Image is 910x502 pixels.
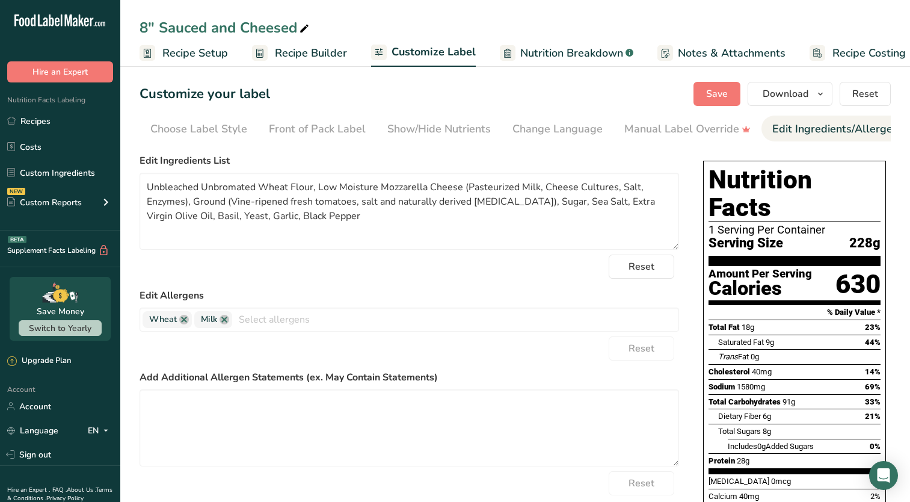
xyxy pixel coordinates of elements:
span: Recipe Builder [275,45,347,61]
span: Download [763,87,808,101]
span: Reset [629,259,654,274]
a: About Us . [67,486,96,494]
span: Protein [709,456,735,465]
a: FAQ . [52,486,67,494]
a: Recipe Setup [140,40,228,67]
span: 0mcg [771,477,791,486]
span: 8g [763,427,771,436]
span: 44% [865,338,881,347]
div: Front of Pack Label [269,121,366,137]
span: 18g [742,323,754,332]
button: Switch to Yearly [19,320,102,336]
div: Save Money [37,305,84,318]
button: Reset [609,471,674,495]
a: Customize Label [371,39,476,67]
section: % Daily Value * [709,305,881,320]
button: Reset [609,255,674,279]
h1: Customize your label [140,84,270,104]
span: 0g [757,442,766,451]
i: Trans [718,352,738,361]
a: Nutrition Breakdown [500,40,633,67]
span: Switch to Yearly [29,323,91,334]
span: 0% [870,442,881,451]
span: Sodium [709,382,735,391]
div: 630 [835,268,881,300]
span: Customize Label [392,44,476,60]
span: Total Carbohydrates [709,397,781,406]
span: Dietary Fiber [718,412,761,421]
span: 1580mg [737,382,765,391]
a: Notes & Attachments [657,40,785,67]
div: Choose Label Style [150,121,247,137]
span: Recipe Costing [832,45,906,61]
span: Calcium [709,492,737,501]
span: 21% [865,412,881,421]
span: Notes & Attachments [678,45,785,61]
a: Recipe Costing [810,40,906,67]
span: 2% [870,492,881,501]
div: EN [88,423,113,438]
a: Language [7,420,58,441]
a: Recipe Builder [252,40,347,67]
input: Select allergens [232,310,678,329]
div: 1 Serving Per Container [709,224,881,236]
button: Reset [840,82,891,106]
label: Add Additional Allergen Statements (ex. May Contain Statements) [140,370,679,385]
span: 9g [766,338,774,347]
div: Amount Per Serving [709,268,812,280]
div: Manual Label Override [624,121,751,137]
span: Total Fat [709,323,740,332]
h1: Nutrition Facts [709,166,881,222]
span: Wheat [149,313,177,326]
span: Reset [629,476,654,491]
span: 0g [751,352,759,361]
button: Reset [609,336,674,361]
div: 8" Sauced and Cheesed [140,17,312,39]
span: 40mg [739,492,759,501]
span: Save [706,87,728,101]
span: 33% [865,397,881,406]
span: 14% [865,367,881,376]
span: 28g [737,456,749,465]
span: Reset [629,341,654,356]
label: Edit Allergens [140,288,679,303]
button: Hire an Expert [7,61,113,82]
div: Custom Reports [7,196,82,209]
div: BETA [8,236,26,243]
label: Edit Ingredients List [140,153,679,168]
span: Recipe Setup [162,45,228,61]
span: 91g [782,397,795,406]
span: 23% [865,323,881,332]
span: [MEDICAL_DATA] [709,477,769,486]
div: Open Intercom Messenger [869,461,898,490]
span: 40mg [752,367,772,376]
a: Hire an Expert . [7,486,50,494]
span: Cholesterol [709,367,750,376]
span: Saturated Fat [718,338,764,347]
span: Serving Size [709,236,783,251]
div: Change Language [512,121,603,137]
div: NEW [7,188,25,195]
span: Milk [201,313,217,326]
span: Fat [718,352,749,361]
span: Reset [852,87,878,101]
span: 6g [763,412,771,421]
span: Nutrition Breakdown [520,45,623,61]
div: Calories [709,280,812,297]
div: Upgrade Plan [7,355,71,367]
button: Download [748,82,832,106]
span: Total Sugars [718,427,761,436]
span: 228g [849,236,881,251]
button: Save [693,82,740,106]
span: 69% [865,382,881,391]
div: Show/Hide Nutrients [387,121,491,137]
span: Includes Added Sugars [728,442,814,451]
